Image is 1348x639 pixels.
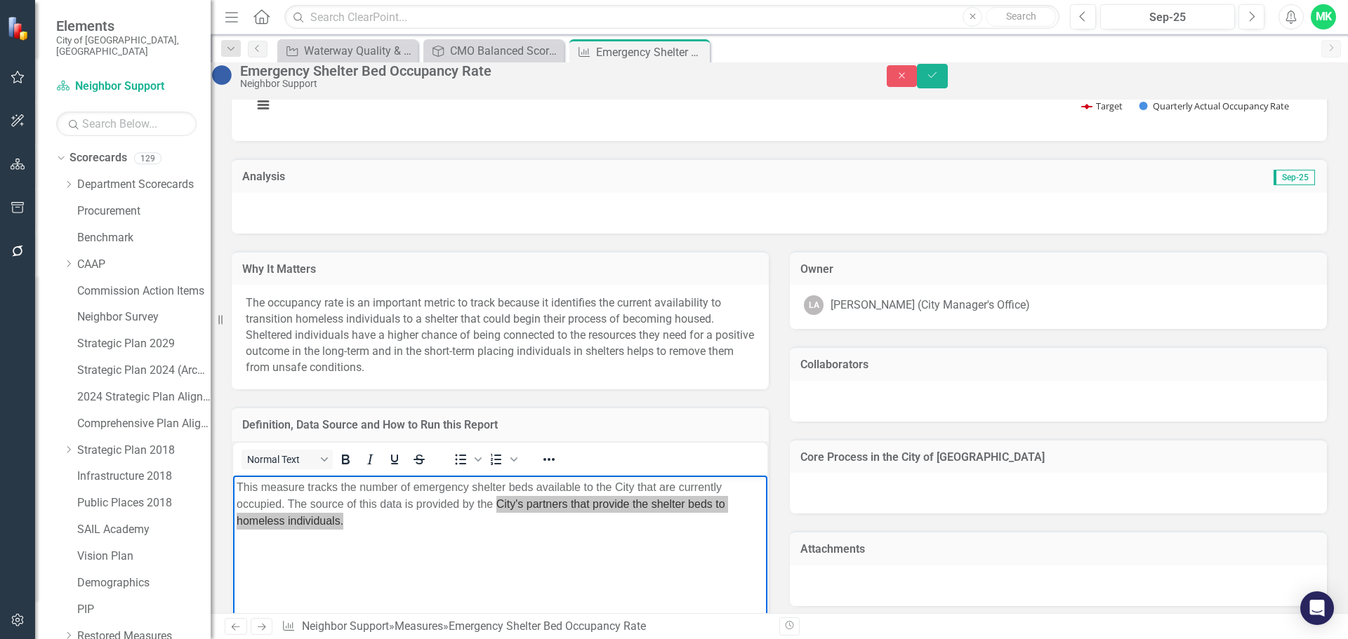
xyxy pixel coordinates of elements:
[211,64,233,86] img: Information Unavailable
[77,177,211,193] a: Department Scorecards
[242,450,333,469] button: Block Normal Text
[77,469,211,485] a: Infrastructure 2018
[1274,170,1315,185] span: Sep-25
[77,203,211,220] a: Procurement
[77,363,211,379] a: Strategic Plan 2024 (Archive)
[77,549,211,565] a: Vision Plan
[383,450,407,469] button: Underline
[77,522,211,538] a: SAIL Academy
[70,150,127,166] a: Scorecards
[1082,100,1123,112] button: Show Target
[77,230,211,246] a: Benchmark
[1300,591,1334,625] div: Open Intercom Messenger
[134,152,161,164] div: 129
[240,79,859,89] div: Neighbor Support
[240,63,859,79] div: Emergency Shelter Bed Occupancy Rate
[596,43,706,61] div: Emergency Shelter Bed Occupancy Rate
[284,5,1059,29] input: Search ClearPoint...
[77,443,211,459] a: Strategic Plan 2018
[449,619,646,633] div: Emergency Shelter Bed Occupancy Rate
[302,619,389,633] a: Neighbor Support
[1006,11,1036,22] span: Search
[242,170,779,183] h3: Analysis
[800,263,1316,276] h3: Owner
[1139,100,1290,112] button: Show Quarterly Actual Occupancy Rate
[56,18,197,34] span: Elements
[484,450,520,469] div: Numbered list
[77,336,211,352] a: Strategic Plan 2029
[804,295,824,315] div: LA
[247,454,316,465] span: Normal Text
[800,543,1316,556] h3: Attachments
[304,42,414,60] div: Waterway Quality & Algae Bloom Improvements
[395,619,443,633] a: Measures
[427,42,560,60] a: CMO Balanced Scorecard
[56,79,197,95] a: Neighbor Support
[358,450,382,469] button: Italic
[281,42,414,60] a: Waterway Quality & Algae Bloom Improvements
[449,450,484,469] div: Bullet list
[77,309,211,325] a: Neighbor Survey
[77,575,211,591] a: Demographics
[1105,9,1230,26] div: Sep-25
[77,602,211,618] a: PIP
[7,16,32,41] img: ClearPoint Strategy
[242,419,758,431] h3: Definition, Data Source and How to Run this Report
[56,34,197,58] small: City of [GEOGRAPHIC_DATA], [GEOGRAPHIC_DATA]
[537,450,561,469] button: Reveal or hide additional toolbar items
[800,358,1316,371] h3: Collaborators
[253,95,273,115] button: View chart menu, Chart
[1100,4,1235,29] button: Sep-25
[77,257,211,273] a: CAAP
[800,451,1316,464] h3: Core Process in the City of [GEOGRAPHIC_DATA]
[333,450,357,469] button: Bold
[242,263,758,276] h3: Why It Matters
[282,619,769,635] div: » »
[77,416,211,432] a: Comprehensive Plan Alignment
[1311,4,1336,29] button: MK
[246,295,755,375] p: The occupancy rate is an important metric to track because it identifies the current availability...
[986,7,1056,27] button: Search
[77,389,211,405] a: 2024 Strategic Plan Alignment
[407,450,431,469] button: Strikethrough
[77,495,211,511] a: Public Places 2018
[450,42,560,60] div: CMO Balanced Scorecard
[56,112,197,136] input: Search Below...
[831,297,1030,314] div: [PERSON_NAME] (City Manager's Office)
[77,283,211,300] a: Commission Action Items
